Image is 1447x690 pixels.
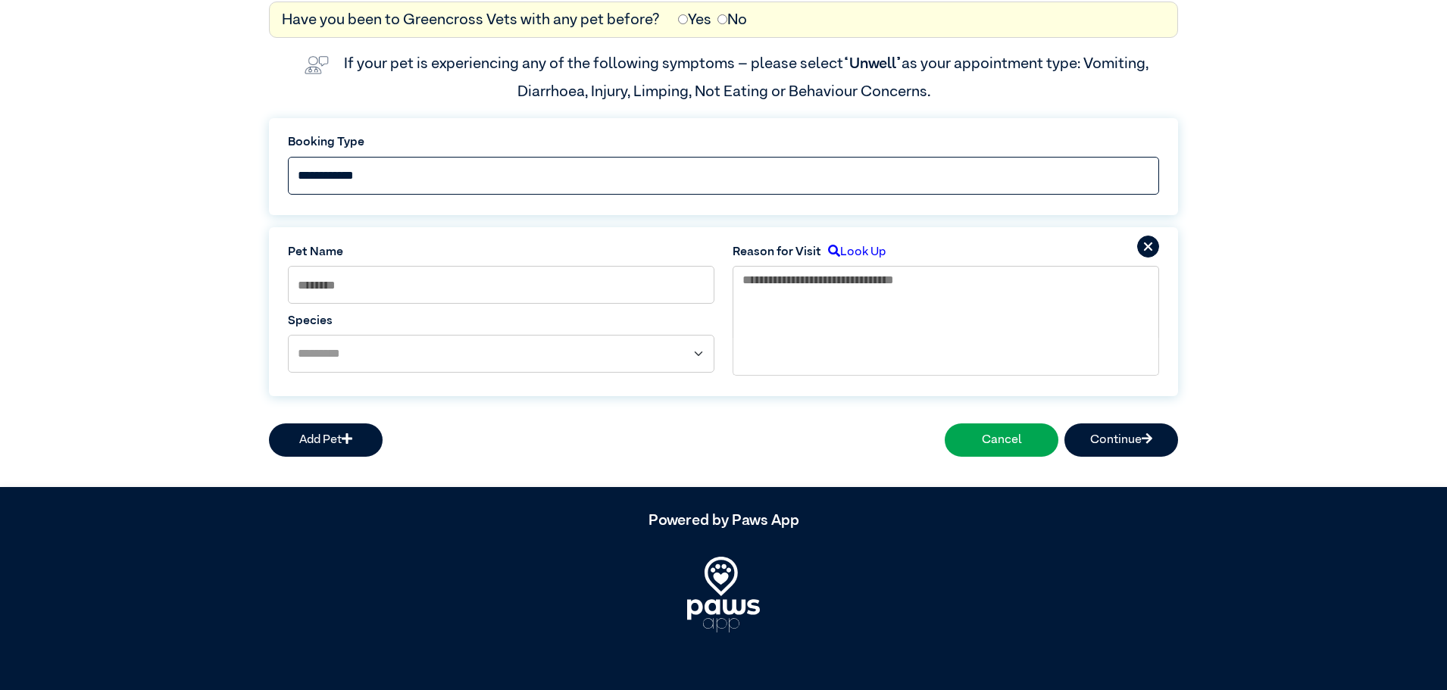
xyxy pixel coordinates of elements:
label: Reason for Visit [733,243,821,261]
input: Yes [678,14,688,24]
img: vet [298,50,335,80]
label: If your pet is experiencing any of the following symptoms – please select as your appointment typ... [344,56,1152,98]
label: No [717,8,747,31]
button: Continue [1064,423,1178,457]
label: Have you been to Greencross Vets with any pet before? [282,8,660,31]
label: Yes [678,8,711,31]
span: “Unwell” [843,56,902,71]
label: Look Up [821,243,886,261]
button: Add Pet [269,423,383,457]
label: Species [288,312,714,330]
h5: Powered by Paws App [269,511,1178,529]
label: Booking Type [288,133,1159,151]
label: Pet Name [288,243,714,261]
button: Cancel [945,423,1058,457]
input: No [717,14,727,24]
img: PawsApp [687,557,760,632]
